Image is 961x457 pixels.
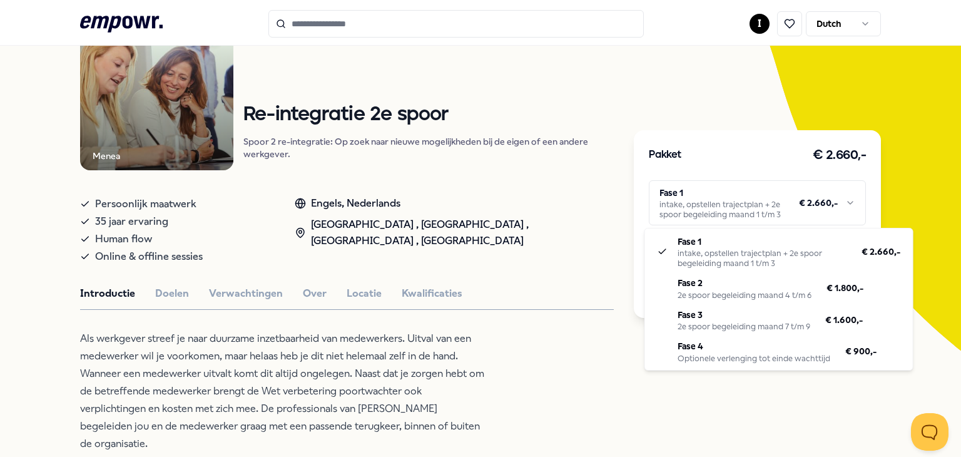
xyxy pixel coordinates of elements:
[678,235,847,249] p: Fase 1
[678,339,830,353] p: Fase 4
[826,281,863,295] span: € 1.800,-
[678,322,810,332] div: 2e spoor begeleiding maand 7 t/m 9
[678,276,811,290] p: Fase 2
[678,290,811,300] div: 2e spoor begeleiding maand 4 t/m 6
[678,308,810,322] p: Fase 3
[678,354,830,364] div: Optionele verlenging tot einde wachttijd
[845,344,877,358] span: € 900,-
[678,249,847,269] div: intake, opstellen trajectplan + 2e spoor begeleiding maand 1 t/m 3
[825,313,863,327] span: € 1.600,-
[862,245,900,259] span: € 2.660,-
